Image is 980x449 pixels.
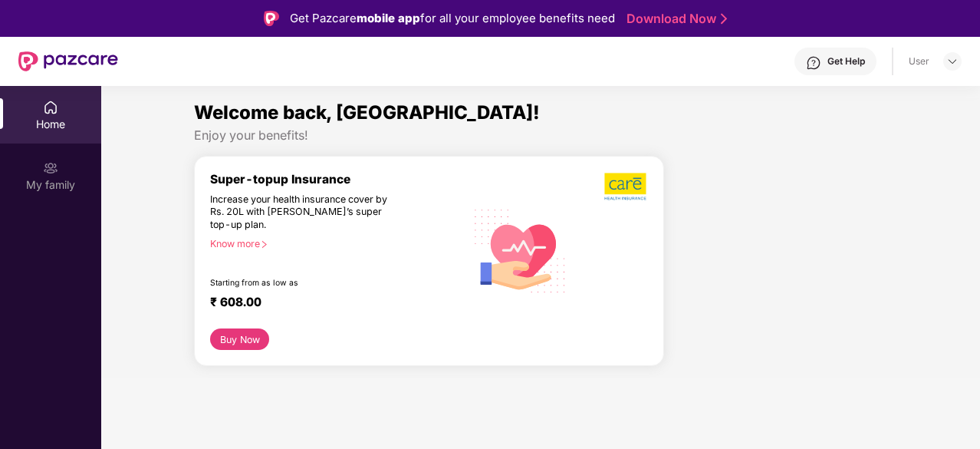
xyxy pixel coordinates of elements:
div: Get Help [827,55,865,68]
img: svg+xml;base64,PHN2ZyBpZD0iSGVscC0zMngzMiIgeG1sbnM9Imh0dHA6Ly93d3cudzMub3JnLzIwMDAvc3ZnIiB3aWR0aD... [806,55,821,71]
div: Enjoy your benefits! [194,127,887,144]
div: ₹ 608.00 [210,295,450,313]
div: User [909,55,929,68]
img: Logo [264,11,279,26]
div: Starting from as low as [210,278,400,289]
a: Download Now [626,11,722,27]
img: svg+xml;base64,PHN2ZyB4bWxucz0iaHR0cDovL3d3dy53My5vcmcvMjAwMC9zdmciIHhtbG5zOnhsaW5rPSJodHRwOi8vd3... [465,194,575,305]
div: Increase your health insurance cover by Rs. 20L with [PERSON_NAME]’s super top-up plan. [210,193,400,232]
img: b5dec4f62d2307b9de63beb79f102df3.png [604,172,648,201]
strong: mobile app [357,11,420,25]
span: Welcome back, [GEOGRAPHIC_DATA]! [194,101,540,124]
img: New Pazcare Logo [18,51,118,71]
div: Super-topup Insurance [210,172,465,187]
div: Know more [210,238,456,249]
img: svg+xml;base64,PHN2ZyBpZD0iSG9tZSIgeG1sbnM9Imh0dHA6Ly93d3cudzMub3JnLzIwMDAvc3ZnIiB3aWR0aD0iMjAiIG... [43,100,58,115]
img: Stroke [721,11,727,27]
img: svg+xml;base64,PHN2ZyB3aWR0aD0iMjAiIGhlaWdodD0iMjAiIHZpZXdCb3g9IjAgMCAyMCAyMCIgZmlsbD0ibm9uZSIgeG... [43,160,58,176]
span: right [260,240,268,249]
div: Get Pazcare for all your employee benefits need [290,9,615,28]
button: Buy Now [210,328,269,350]
img: svg+xml;base64,PHN2ZyBpZD0iRHJvcGRvd24tMzJ4MzIiIHhtbG5zPSJodHRwOi8vd3d3LnczLm9yZy8yMDAwL3N2ZyIgd2... [946,55,959,68]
